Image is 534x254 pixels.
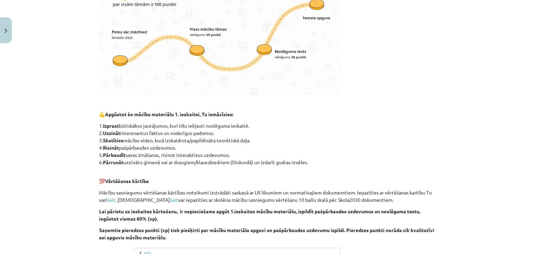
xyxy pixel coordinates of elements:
b: Saņemtie pieredzes punkti (xp) tiek piešķirti par mācību materiāla apguvi un pašpārbaudes uzdevum... [99,227,434,240]
b: Skatīties [103,137,123,143]
a: šeit [107,197,115,203]
p: Mācību sasniegumu vērtēšanas kārtības noteikumi izstrādāti saskaņā ar LR likumiem un normatīvajie... [99,189,435,204]
b: Lai pārietu uz ieskaites kārtošanu, ir nepieciešams apgūt 1.ieskaites mācību materiālu, izpildīt ... [99,208,420,222]
b: Pārbaudīt [103,152,126,158]
p: 💪 [99,111,435,118]
b: Pārrunāt [103,159,123,165]
p: 💯 [99,170,435,185]
b: Uzzināt [103,130,120,136]
p: 1. būtiskākos jautājumus, kuri tiks iekļauti noslēguma ieskaitē. 2. interesantus faktus un noderī... [99,122,435,166]
img: icon-close-lesson-0947bae3869378f0d4975bcd49f059093ad1ed9edebbc8119c70593378902aed.svg [5,29,7,33]
b: Izprast [103,122,119,129]
b: Apgūstot šo mācību materiālu 1. ieskaitei, Tu iemācīsies: [105,111,233,117]
b: Vērtēšanas kārtība [105,178,149,184]
a: šeit [170,197,178,203]
b: Risināt [103,144,119,151]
